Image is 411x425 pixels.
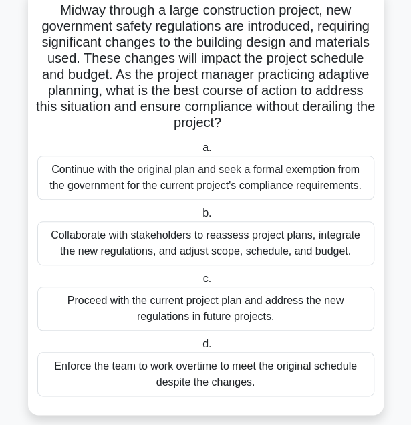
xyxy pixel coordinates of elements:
div: Collaborate with stakeholders to reassess project plans, integrate the new regulations, and adjus... [37,221,374,265]
span: d. [202,338,211,349]
span: a. [202,142,211,153]
div: Enforce the team to work overtime to meet the original schedule despite the changes. [37,352,374,396]
div: Continue with the original plan and seek a formal exemption from the government for the current p... [37,156,374,200]
div: Proceed with the current project plan and address the new regulations in future projects. [37,287,374,331]
h5: Midway through a large construction project, new government safety regulations are introduced, re... [36,2,376,132]
span: b. [202,207,211,219]
span: c. [203,273,211,284]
